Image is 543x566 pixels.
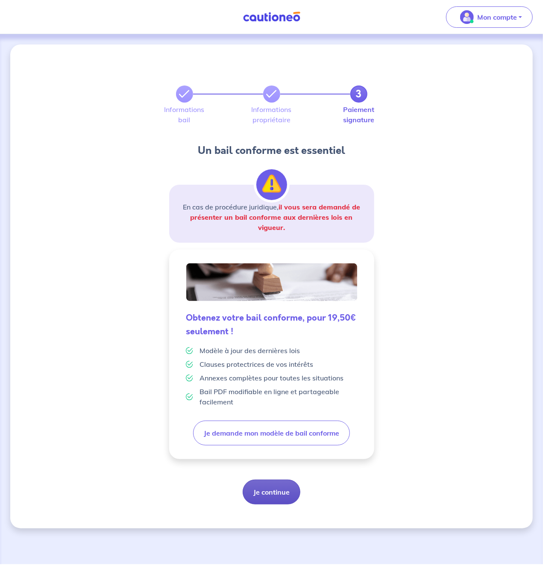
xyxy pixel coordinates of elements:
button: Je demande mon modèle de bail conforme [193,421,350,445]
label: Informations bail [176,106,193,123]
p: En cas de procédure juridique, [179,202,364,233]
p: Clauses protectrices de vos intérêts [200,359,314,369]
img: illu_account_valid_menu.svg [460,10,474,24]
label: Paiement signature [350,106,367,123]
a: 3 [350,85,367,103]
p: Modèle à jour des dernières lois [200,345,300,356]
h5: Obtenez votre bail conforme, pour 19,50€ seulement ! [186,311,357,339]
strong: il vous sera demandé de présenter un bail conforme aux dernières lois en vigueur. [191,203,361,232]
img: illu_alert.svg [256,169,287,200]
button: Je continue [243,480,300,504]
img: Cautioneo [240,12,304,22]
label: Informations propriétaire [263,106,280,123]
button: illu_account_valid_menu.svgMon compte [446,6,533,28]
img: valid-lease.png [186,263,357,301]
p: Bail PDF modifiable en ligne et partageable facilement [200,386,357,407]
p: Mon compte [477,12,517,22]
h4: Un bail conforme est essentiel [169,144,374,157]
p: Annexes complètes pour toutes les situations [200,373,344,383]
